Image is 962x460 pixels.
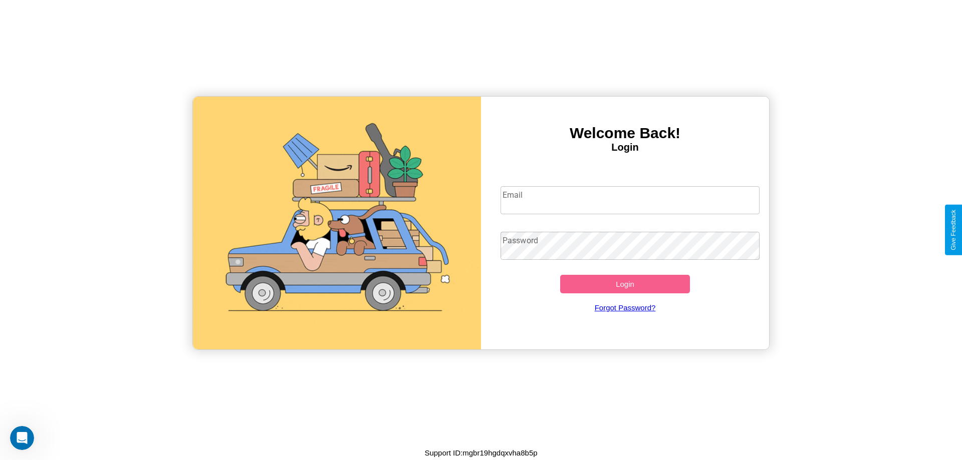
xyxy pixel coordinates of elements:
[496,293,755,322] a: Forgot Password?
[424,446,537,459] p: Support ID: mgbr19hgdqxvha8b5p
[193,97,481,349] img: gif
[560,275,690,293] button: Login
[950,210,957,250] div: Give Feedback
[481,142,769,153] h4: Login
[10,426,34,450] iframe: Intercom live chat
[481,125,769,142] h3: Welcome Back!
